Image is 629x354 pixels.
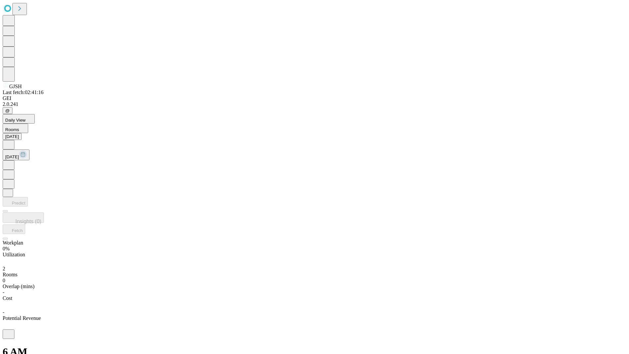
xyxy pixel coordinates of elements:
button: Fetch [3,225,25,234]
button: Insights (0) [3,212,44,223]
span: Potential Revenue [3,315,41,321]
button: [DATE] [3,133,22,140]
div: 2.0.241 [3,101,626,107]
div: GEI [3,95,626,101]
span: Workplan [3,240,23,246]
span: Rooms [5,127,19,132]
button: Daily View [3,114,35,124]
span: Insights (0) [15,219,41,224]
span: Rooms [3,272,17,277]
span: - [3,309,4,315]
button: [DATE] [3,149,29,160]
span: Overlap (mins) [3,284,34,289]
button: @ [3,107,12,114]
span: - [3,289,4,295]
span: Utilization [3,252,25,257]
span: Daily View [5,118,26,123]
span: [DATE] [5,154,19,159]
button: Predict [3,197,28,206]
span: 0 [3,278,5,283]
span: GJSH [9,84,22,89]
span: @ [5,108,10,113]
span: Last fetch: 02:41:16 [3,89,44,95]
span: 2 [3,266,5,271]
span: Cost [3,295,12,301]
button: Rooms [3,124,28,133]
span: 0% [3,246,10,251]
